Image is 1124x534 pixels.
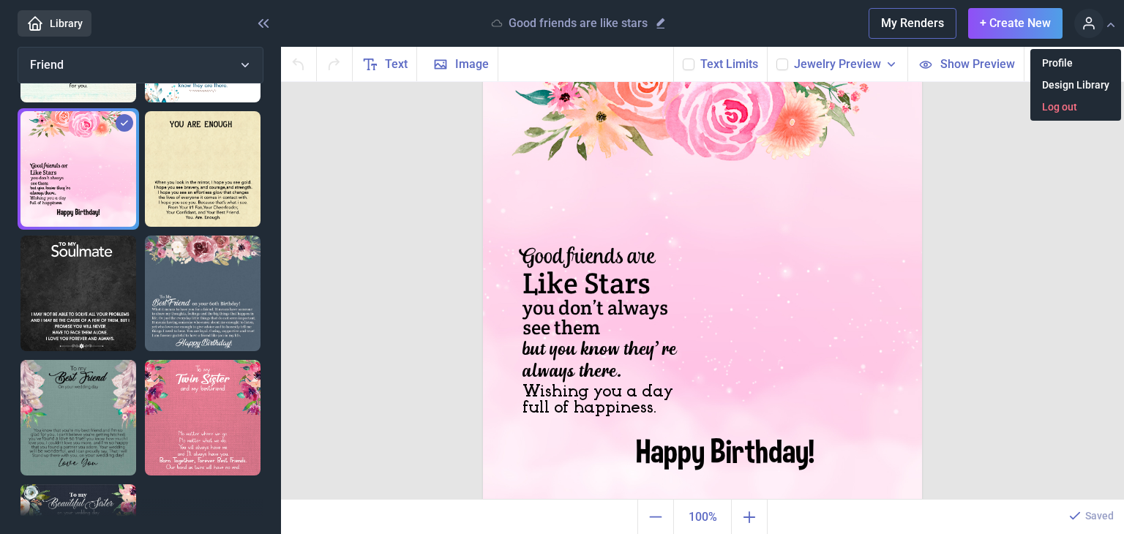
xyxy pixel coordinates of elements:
[455,56,489,73] span: Image
[509,16,648,31] p: Good friends are like stars
[700,56,758,73] button: Text Limits
[1085,508,1114,523] p: Saved
[281,47,317,81] button: Undo
[677,503,728,532] span: 100%
[1024,47,1124,81] button: Download
[732,500,768,534] button: Zoom in
[145,360,261,475] img: Twin sister
[145,236,261,351] img: To my Bestfriend
[522,264,651,301] span: Like Stars
[907,47,1024,81] button: Show Preview
[1030,77,1121,93] a: Design Library
[794,56,899,73] button: Jewelry Preview
[521,339,814,376] div: but you know they’re always there.
[317,47,353,81] button: Redo
[968,8,1063,39] button: + Create New
[18,10,91,37] a: Library
[673,500,732,534] button: Actual size
[145,111,261,227] img: You are enough
[353,47,417,81] button: Text
[30,58,64,72] span: Friend
[613,434,836,470] div: Happy Birthday!
[869,8,956,39] button: My Renders
[20,360,136,475] img: To my Best Friend
[637,500,673,534] button: Zoom out
[1030,55,1121,71] a: Profile
[385,56,408,73] span: Text
[794,56,881,73] span: Jewelry Preview
[18,47,263,83] button: Friend
[20,236,136,351] img: To my soulmate
[522,268,815,338] div: you don’t always see them
[520,249,812,272] div: Good friends are
[20,111,136,227] img: Good friends are like stars
[417,47,498,81] button: Image
[483,61,922,500] img: b007.jpg
[940,56,1015,72] span: Show Preview
[1030,99,1121,115] a: Log out
[522,385,815,421] div: Wishing you a day full of happiness.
